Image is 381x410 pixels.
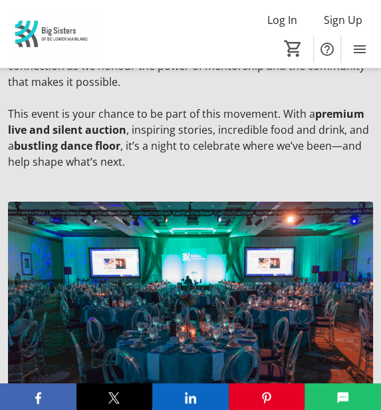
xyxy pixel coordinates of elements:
[8,202,373,407] img: undefined
[76,383,153,410] button: X
[152,383,229,410] button: LinkedIn
[14,138,120,153] strong: bustling dance floor
[267,12,297,28] span: Log In
[8,106,373,170] p: This event is your chance to be part of this movement. With a , inspiring stories, incredible foo...
[346,36,373,63] button: Menu
[8,106,364,137] strong: premium live and silent auction
[8,9,96,59] img: Big Sisters of BC Lower Mainland's Logo
[281,37,305,61] button: Cart
[314,36,340,63] button: Help
[305,383,381,410] button: SMS
[229,383,305,410] button: Pinterest
[324,12,362,28] span: Sign Up
[257,9,308,31] button: Log In
[313,9,373,31] button: Sign Up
